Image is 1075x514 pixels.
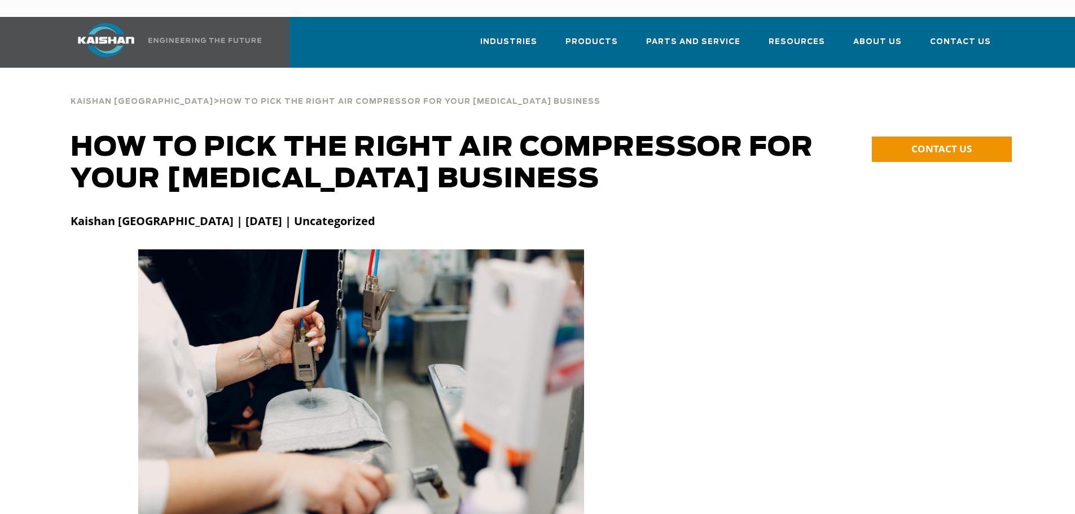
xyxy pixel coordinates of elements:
[64,23,148,57] img: kaishan logo
[71,85,600,111] div: >
[64,17,264,68] a: Kaishan USA
[220,96,600,106] a: How to Pick the Right Air Compressor for Your [MEDICAL_DATA] Business
[71,98,213,106] span: Kaishan [GEOGRAPHIC_DATA]
[565,27,618,65] a: Products
[853,36,902,49] span: About Us
[480,27,537,65] a: Industries
[565,36,618,49] span: Products
[646,36,740,49] span: Parts and Service
[930,27,991,65] a: Contact Us
[148,38,261,43] img: Engineering the future
[930,36,991,49] span: Contact Us
[853,27,902,65] a: About Us
[71,96,213,106] a: Kaishan [GEOGRAPHIC_DATA]
[480,36,537,49] span: Industries
[872,137,1012,162] a: CONTACT US
[646,27,740,65] a: Parts and Service
[71,132,815,195] h1: How to Pick the Right Air Compressor for Your [MEDICAL_DATA] Business
[71,213,375,229] strong: Kaishan [GEOGRAPHIC_DATA] | [DATE] | Uncategorized
[220,98,600,106] span: How to Pick the Right Air Compressor for Your [MEDICAL_DATA] Business
[769,27,825,65] a: Resources
[911,142,972,155] span: CONTACT US
[769,36,825,49] span: Resources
